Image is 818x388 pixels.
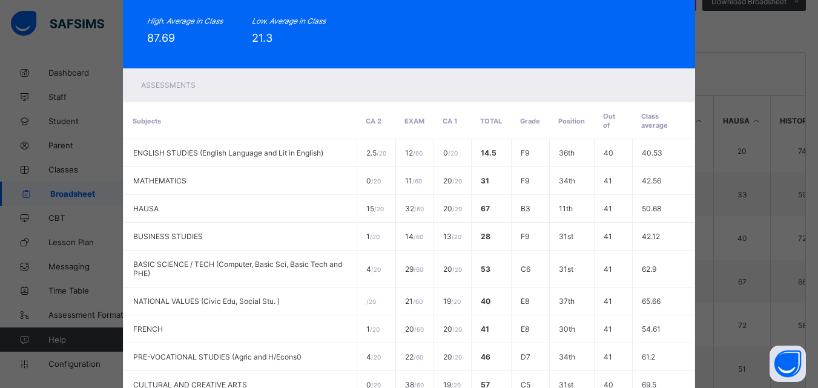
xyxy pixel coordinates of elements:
[558,117,585,125] span: Position
[481,324,489,334] span: 41
[604,352,612,361] span: 41
[414,266,423,273] span: / 60
[521,148,529,157] span: F9
[405,265,423,274] span: 29
[481,232,490,241] span: 28
[366,232,380,241] span: 1
[481,148,496,157] span: 14.5
[603,112,615,130] span: Out of
[559,232,573,241] span: 31st
[559,265,573,274] span: 31st
[604,148,613,157] span: 40
[252,16,326,25] i: Low. Average in Class
[451,298,461,305] span: / 20
[559,352,575,361] span: 34th
[443,176,462,185] span: 20
[521,232,529,241] span: F9
[133,324,163,334] span: FRENCH
[133,260,342,278] span: BASIC SCIENCE / TECH (Computer, Basic Sci, Basic Tech and PHE)
[452,326,462,333] span: / 20
[770,346,806,382] button: Open asap
[366,117,381,125] span: CA 2
[480,117,502,125] span: Total
[604,176,612,185] span: 41
[559,176,575,185] span: 34th
[448,150,458,157] span: / 20
[133,148,323,157] span: ENGLISH STUDIES (English Language and Lit in English)
[443,265,462,274] span: 20
[366,265,381,274] span: 4
[604,297,612,306] span: 41
[405,176,422,185] span: 11
[521,352,530,361] span: D7
[147,16,223,25] i: High. Average in Class
[641,112,668,130] span: Class average
[374,205,384,212] span: / 20
[521,324,529,334] span: E8
[371,353,381,361] span: / 20
[642,324,661,334] span: 54.61
[443,148,458,157] span: 0
[520,117,540,125] span: Grade
[481,204,490,213] span: 67
[481,176,489,185] span: 31
[452,233,461,240] span: / 20
[452,177,462,185] span: / 20
[405,352,423,361] span: 22
[481,265,490,274] span: 53
[481,297,490,306] span: 40
[443,204,462,213] span: 20
[413,150,423,157] span: / 60
[642,265,656,274] span: 62.9
[133,352,302,361] span: PRE-VOCATIONAL STUDIES (Agric and H/Econs0
[452,353,462,361] span: / 20
[405,297,423,306] span: 21
[642,352,655,361] span: 61.2
[521,265,530,274] span: C6
[370,233,380,240] span: / 20
[405,232,423,241] span: 14
[414,353,423,361] span: / 60
[377,150,386,157] span: / 20
[604,232,612,241] span: 41
[133,176,186,185] span: MATHEMATICS
[559,297,575,306] span: 37th
[147,31,175,44] span: 87.69
[481,352,490,361] span: 46
[414,233,423,240] span: / 60
[521,204,530,213] span: B3
[642,297,661,306] span: 65.66
[366,298,376,305] span: / 20
[404,117,424,125] span: EXAM
[414,326,424,333] span: / 60
[405,324,424,334] span: 20
[414,205,424,212] span: / 60
[413,298,423,305] span: / 60
[443,297,461,306] span: 19
[133,232,203,241] span: BUSINESS STUDIES
[133,297,280,306] span: NATIONAL VALUES (Civic Edu, Social Stu. )
[521,297,529,306] span: E8
[405,204,424,213] span: 32
[371,177,381,185] span: / 20
[252,31,272,44] span: 21.3
[133,117,161,125] span: Subjects
[604,324,612,334] span: 41
[642,204,661,213] span: 50.68
[642,148,662,157] span: 40.53
[443,232,461,241] span: 13
[604,204,612,213] span: 41
[412,177,422,185] span: / 60
[559,204,573,213] span: 11th
[366,148,386,157] span: 2.5
[642,176,661,185] span: 42.56
[604,265,612,274] span: 41
[521,176,529,185] span: F9
[141,81,196,90] span: Assessments
[366,352,381,361] span: 4
[559,148,575,157] span: 36th
[366,176,381,185] span: 0
[452,266,462,273] span: / 20
[443,117,457,125] span: CA 1
[370,326,380,333] span: / 20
